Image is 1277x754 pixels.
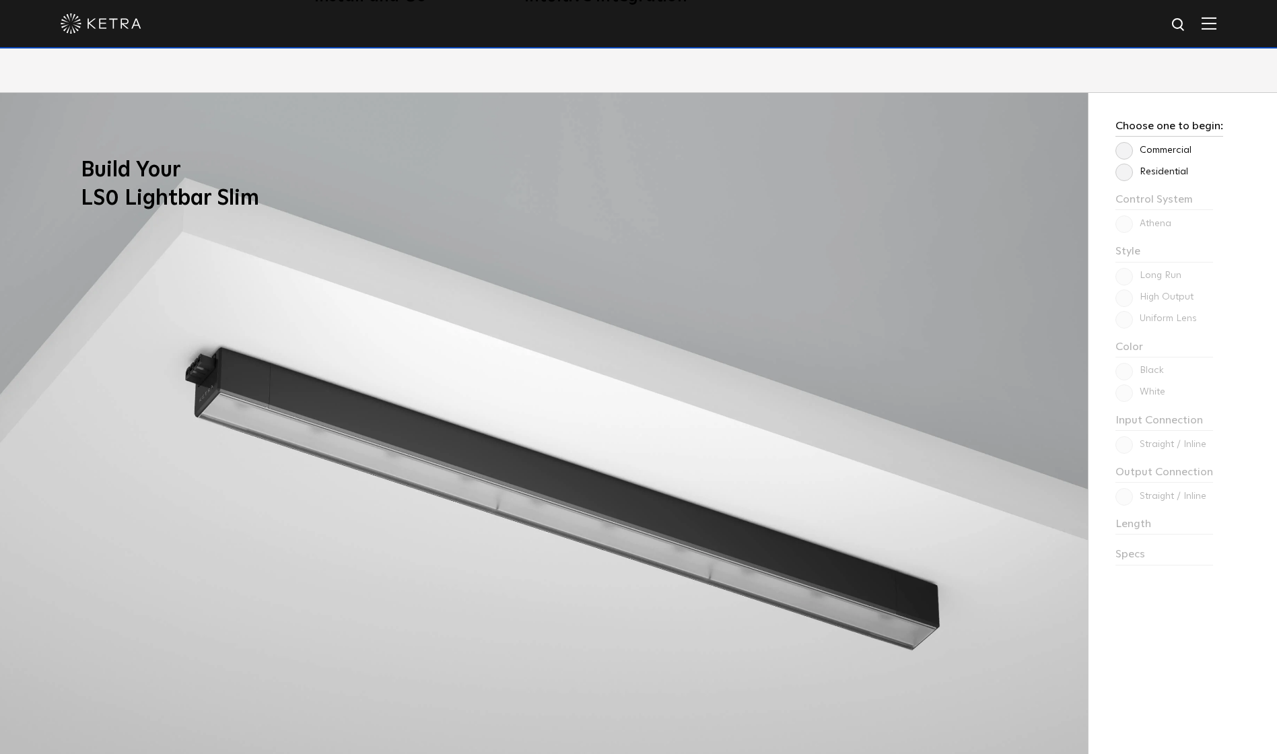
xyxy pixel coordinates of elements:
[1115,120,1223,137] h3: Choose one to begin:
[1202,17,1216,30] img: Hamburger%20Nav.svg
[1171,17,1187,34] img: search icon
[61,13,141,34] img: ketra-logo-2019-white
[1115,145,1192,156] label: Commercial
[1115,166,1188,178] label: Residential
